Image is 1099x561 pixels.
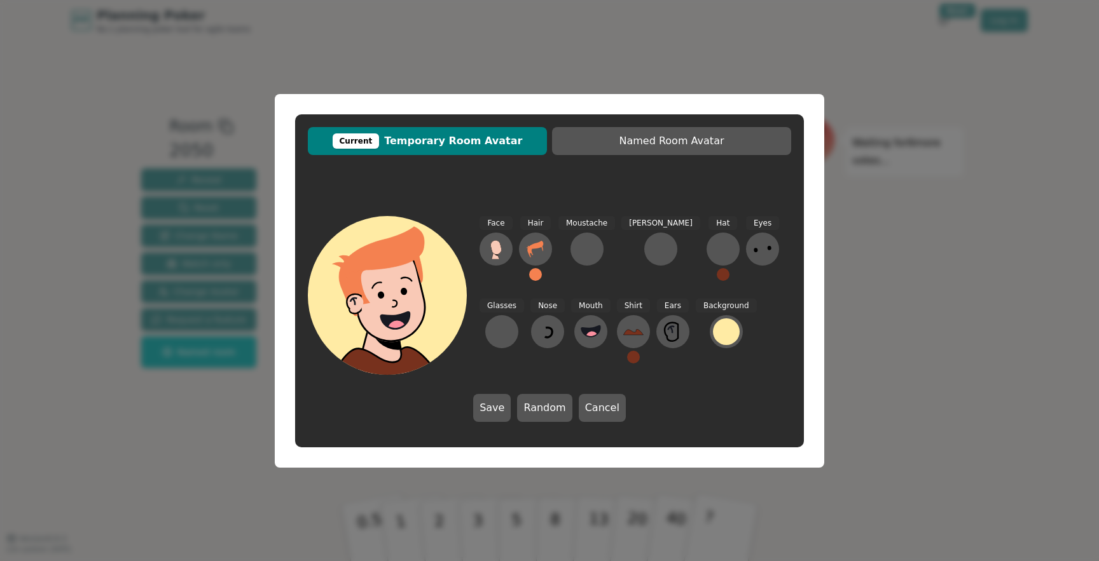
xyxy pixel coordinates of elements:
span: Eyes [746,216,779,231]
span: Hat [708,216,737,231]
span: Shirt [617,299,650,313]
button: Save [473,394,511,422]
button: Cancel [579,394,626,422]
span: Named Room Avatar [558,133,785,149]
button: Random [517,394,572,422]
span: Moustache [558,216,615,231]
button: CurrentTemporary Room Avatar [308,127,547,155]
span: Ears [657,299,689,313]
span: Temporary Room Avatar [314,133,541,149]
span: Face [480,216,512,231]
span: Glasses [480,299,524,313]
span: Mouth [571,299,611,313]
span: Background [696,299,757,313]
span: Hair [520,216,551,231]
span: [PERSON_NAME] [621,216,700,231]
span: Nose [530,299,565,313]
button: Named Room Avatar [552,127,791,155]
div: Current [333,133,380,149]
